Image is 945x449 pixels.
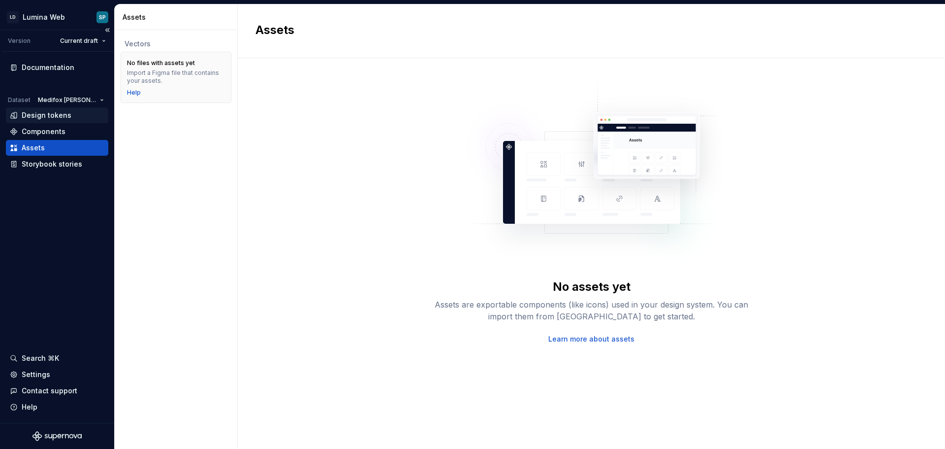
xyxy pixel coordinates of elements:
a: Assets [6,140,108,156]
a: Help [127,89,141,97]
button: Current draft [56,34,110,48]
div: LD [7,11,19,23]
div: SP [99,13,106,21]
div: Version [8,37,31,45]
div: Help [22,402,37,412]
div: Dataset [8,96,31,104]
div: Components [22,127,65,137]
span: Medifox [PERSON_NAME] [38,96,96,104]
svg: Supernova Logo [32,431,82,441]
button: LDLumina WebSP [2,6,112,28]
div: No assets yet [553,279,630,295]
span: Current draft [60,37,98,45]
div: Documentation [22,63,74,72]
button: Collapse sidebar [100,23,114,37]
a: Settings [6,367,108,382]
div: Assets [123,12,233,22]
button: Medifox [PERSON_NAME] [33,93,108,107]
div: Lumina Web [23,12,65,22]
a: Components [6,124,108,139]
div: Design tokens [22,110,71,120]
h2: Assets [255,22,915,38]
div: Search ⌘K [22,353,59,363]
a: Storybook stories [6,156,108,172]
button: Help [6,399,108,415]
div: Contact support [22,386,77,396]
a: Learn more about assets [548,334,634,344]
div: Vectors [125,39,227,49]
div: Storybook stories [22,159,82,169]
a: Design tokens [6,107,108,123]
button: Contact support [6,383,108,399]
div: Assets are exportable components (like icons) used in your design system. You can import them fro... [434,299,749,322]
div: Import a Figma file that contains your assets. [127,69,225,85]
div: Assets [22,143,45,153]
button: Search ⌘K [6,350,108,366]
div: No files with assets yet [127,59,195,67]
a: Documentation [6,60,108,75]
div: Settings [22,370,50,380]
